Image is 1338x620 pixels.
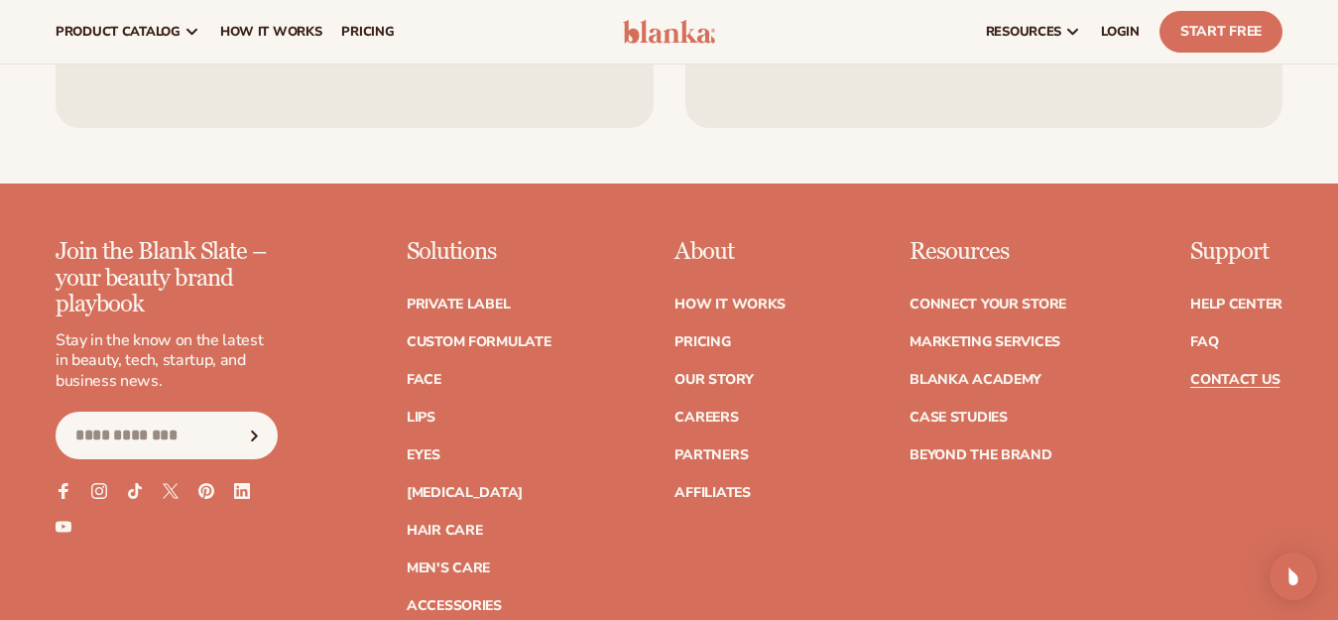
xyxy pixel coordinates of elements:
[1190,373,1279,387] a: Contact Us
[674,411,738,425] a: Careers
[407,373,441,387] a: Face
[407,599,502,613] a: Accessories
[910,411,1008,425] a: Case Studies
[56,239,278,317] p: Join the Blank Slate – your beauty brand playbook
[407,524,482,538] a: Hair Care
[910,298,1066,311] a: Connect your store
[674,486,750,500] a: Affiliates
[1101,24,1140,40] span: LOGIN
[56,330,278,392] p: Stay in the know on the latest in beauty, tech, startup, and business news.
[623,20,716,44] img: logo
[407,298,510,311] a: Private label
[674,239,786,265] p: About
[1190,298,1282,311] a: Help Center
[674,448,748,462] a: Partners
[910,335,1060,349] a: Marketing services
[233,412,277,459] button: Subscribe
[674,298,786,311] a: How It Works
[1190,335,1218,349] a: FAQ
[407,335,551,349] a: Custom formulate
[407,561,490,575] a: Men's Care
[910,239,1066,265] p: Resources
[56,24,181,40] span: product catalog
[910,448,1052,462] a: Beyond the brand
[1159,11,1282,53] a: Start Free
[407,486,523,500] a: [MEDICAL_DATA]
[407,448,440,462] a: Eyes
[1190,239,1282,265] p: Support
[674,335,730,349] a: Pricing
[910,373,1041,387] a: Blanka Academy
[407,239,551,265] p: Solutions
[220,24,322,40] span: How It Works
[341,24,394,40] span: pricing
[986,24,1061,40] span: resources
[674,373,753,387] a: Our Story
[407,411,435,425] a: Lips
[1270,553,1317,600] div: Open Intercom Messenger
